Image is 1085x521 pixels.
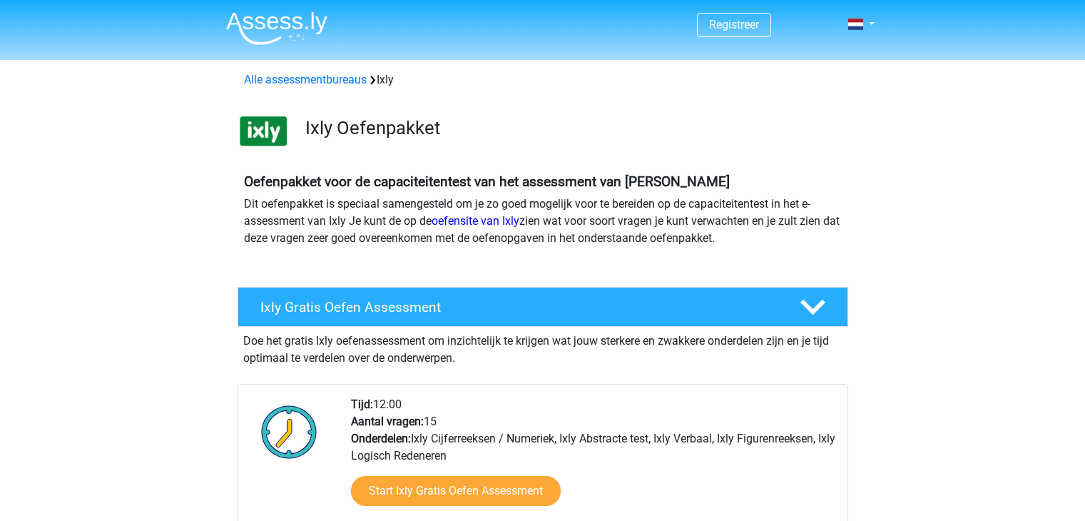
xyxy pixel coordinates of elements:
[244,73,367,86] a: Alle assessmentbureaus
[432,214,519,228] a: oefensite van Ixly
[351,476,561,506] a: Start Ixly Gratis Oefen Assessment
[351,432,411,445] b: Onderdelen:
[238,71,847,88] div: Ixly
[238,327,848,367] div: Doe het gratis Ixly oefenassessment om inzichtelijk te krijgen wat jouw sterkere en zwakkere onde...
[260,299,777,315] h4: Ixly Gratis Oefen Assessment
[232,287,854,327] a: Ixly Gratis Oefen Assessment
[226,11,327,45] img: Assessly
[244,173,730,190] b: Oefenpakket voor de capaciteitentest van het assessment van [PERSON_NAME]
[253,396,325,467] img: Klok
[305,117,837,139] h3: Ixly Oefenpakket
[244,196,842,247] p: Dit oefenpakket is speciaal samengesteld om je zo goed mogelijk voor te bereiden op de capaciteit...
[709,18,759,31] a: Registreer
[238,106,289,156] img: ixly.png
[351,398,373,411] b: Tijd:
[351,415,424,428] b: Aantal vragen:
